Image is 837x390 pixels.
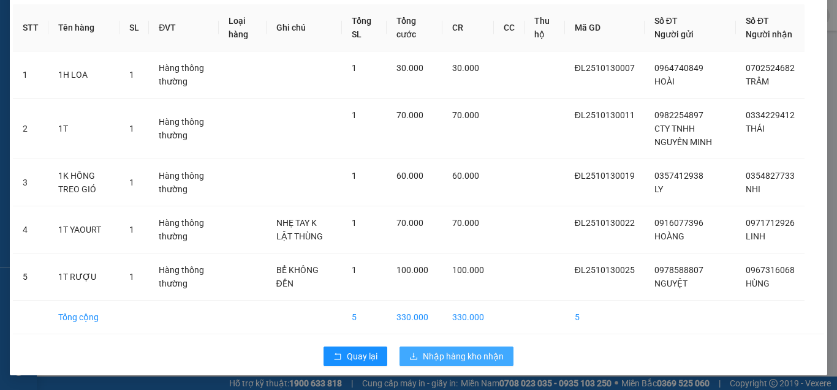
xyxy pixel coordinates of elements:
[654,29,694,39] span: Người gửi
[452,265,484,275] span: 100.000
[149,51,218,99] td: Hàng thông thường
[387,301,442,334] td: 330.000
[654,63,703,73] span: 0964740849
[746,171,795,181] span: 0354827733
[333,352,342,362] span: rollback
[149,206,218,253] td: Hàng thông thường
[746,184,760,194] span: NHI
[452,171,479,181] span: 60.000
[347,350,377,363] span: Quay lại
[746,77,769,86] span: TRÂM
[342,301,387,334] td: 5
[352,110,357,120] span: 1
[746,110,795,120] span: 0334229412
[654,110,703,120] span: 0982254897
[267,4,343,51] th: Ghi chú
[452,218,479,228] span: 70.000
[746,218,795,228] span: 0971712926
[654,77,675,86] span: HOÀI
[129,124,134,133] span: 1
[48,253,119,301] td: 1T RƯỢU
[149,99,218,159] td: Hàng thông thường
[48,159,119,206] td: 1K HỒNG TREO GIÓ
[129,225,134,234] span: 1
[219,4,267,51] th: Loại hàng
[13,99,48,159] td: 2
[48,99,119,159] td: 1T
[48,51,119,99] td: 1H LOA
[13,51,48,99] td: 1
[119,4,149,51] th: SL
[654,265,703,275] span: 0978588807
[396,63,423,73] span: 30.000
[409,352,418,362] span: download
[746,124,765,133] span: THÁI
[746,265,795,275] span: 0967316068
[575,265,635,275] span: ĐL2510130025
[565,301,645,334] td: 5
[13,206,48,253] td: 4
[276,265,319,288] span: BỂ KHÔNG ĐỀN
[575,110,635,120] span: ĐL2510130011
[423,350,504,363] span: Nhập hàng kho nhận
[149,159,218,206] td: Hàng thông thường
[352,265,357,275] span: 1
[654,218,703,228] span: 0916077396
[149,253,218,301] td: Hàng thông thường
[746,16,769,26] span: Số ĐT
[746,279,770,288] span: HÙNG
[276,218,323,241] span: NHẸ TAY K LẬT THÙNG
[654,231,684,241] span: HOÀNG
[575,218,635,228] span: ĐL2510130022
[654,16,678,26] span: Số ĐT
[396,110,423,120] span: 70.000
[129,272,134,282] span: 1
[654,279,687,288] span: NGUYỆT
[324,347,387,366] button: rollbackQuay lại
[13,4,48,51] th: STT
[352,63,357,73] span: 1
[575,171,635,181] span: ĐL2510130019
[396,218,423,228] span: 70.000
[654,171,703,181] span: 0357412938
[442,301,494,334] td: 330.000
[746,231,765,241] span: LINH
[746,29,792,39] span: Người nhận
[442,4,494,51] th: CR
[13,253,48,301] td: 5
[494,4,525,51] th: CC
[13,159,48,206] td: 3
[48,206,119,253] td: 1T YAOURT
[129,70,134,80] span: 1
[129,178,134,187] span: 1
[654,124,712,147] span: CTY TNHH NGUYÊN MINH
[396,265,428,275] span: 100.000
[149,4,218,51] th: ĐVT
[48,301,119,334] td: Tổng cộng
[48,4,119,51] th: Tên hàng
[654,184,663,194] span: LY
[352,171,357,181] span: 1
[387,4,442,51] th: Tổng cước
[575,63,635,73] span: ĐL2510130007
[400,347,513,366] button: downloadNhập hàng kho nhận
[746,63,795,73] span: 0702524682
[342,4,387,51] th: Tổng SL
[352,218,357,228] span: 1
[452,110,479,120] span: 70.000
[525,4,565,51] th: Thu hộ
[565,4,645,51] th: Mã GD
[452,63,479,73] span: 30.000
[396,171,423,181] span: 60.000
